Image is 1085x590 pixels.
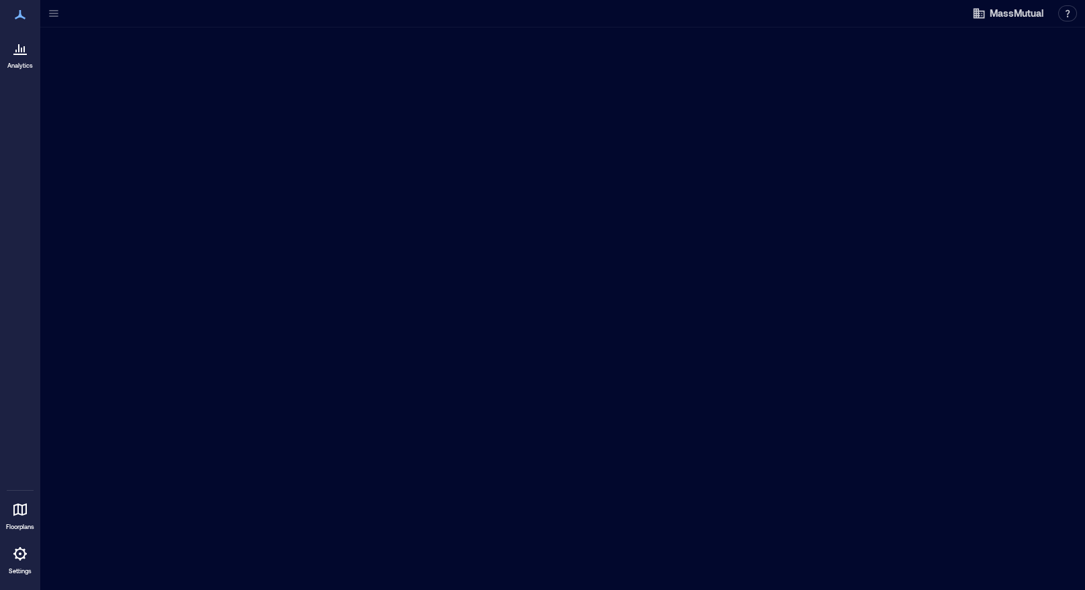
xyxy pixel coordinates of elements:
[990,7,1043,20] span: MassMutual
[4,538,36,579] a: Settings
[7,62,33,70] p: Analytics
[9,567,32,575] p: Settings
[968,3,1047,24] button: MassMutual
[3,32,37,74] a: Analytics
[2,493,38,535] a: Floorplans
[6,523,34,531] p: Floorplans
